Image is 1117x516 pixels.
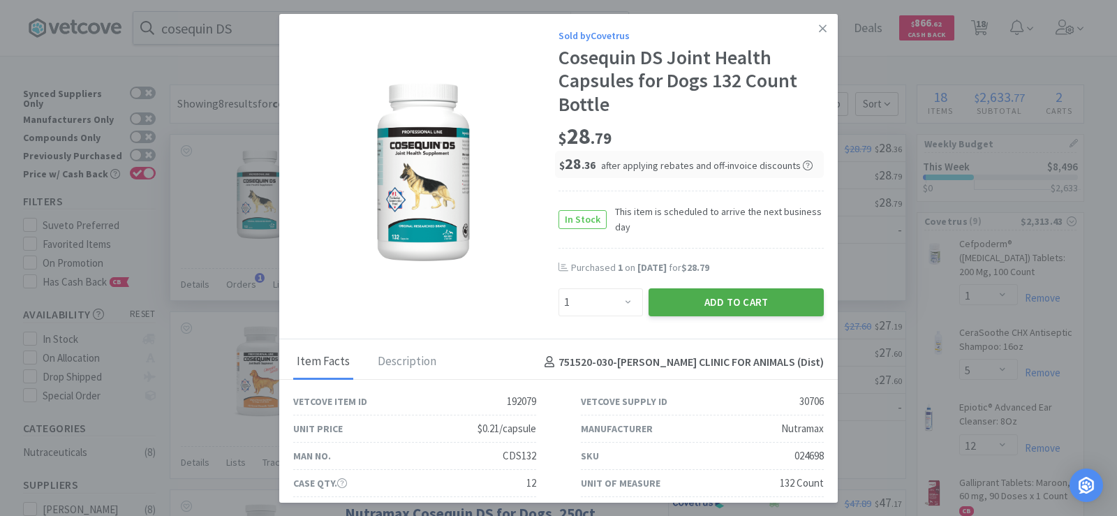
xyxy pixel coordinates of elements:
[558,28,824,43] div: Sold by Covetrus
[335,81,517,263] img: 47ffb293866a42439c6f7d65097e9a1b.png
[559,211,606,228] span: In Stock
[559,154,596,173] span: 28
[581,448,599,464] div: SKU
[794,448,824,464] div: 024698
[293,448,331,464] div: Man No.
[539,353,824,371] h4: 751520-030 - [PERSON_NAME] CLINIC FOR ANIMALS (Dist)
[581,476,660,491] div: Unit of Measure
[478,420,536,437] div: $0.21/capsule
[503,448,536,464] div: CDS132
[649,288,824,316] button: Add to Cart
[607,204,824,235] span: This item is scheduled to arrive the next business day
[293,476,347,491] div: Case Qty.
[507,393,536,410] div: 192079
[571,261,824,275] div: Purchased on for
[526,475,536,492] div: 12
[581,394,667,409] div: Vetcove Supply ID
[581,421,653,436] div: Manufacturer
[374,345,440,380] div: Description
[799,393,824,410] div: 30706
[558,128,567,148] span: $
[781,420,824,437] div: Nutramax
[293,421,343,436] div: Unit Price
[559,159,565,172] span: $
[681,261,709,274] span: $28.79
[293,345,353,380] div: Item Facts
[1070,469,1103,502] div: Open Intercom Messenger
[558,122,612,150] span: 28
[618,261,623,274] span: 1
[558,46,824,117] div: Cosequin DS Joint Health Capsules for Dogs 132 Count Bottle
[637,261,667,274] span: [DATE]
[780,475,824,492] div: 132 Count
[293,394,367,409] div: Vetcove Item ID
[591,128,612,148] span: . 79
[582,159,596,172] span: . 36
[601,159,813,172] span: after applying rebates and off-invoice discounts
